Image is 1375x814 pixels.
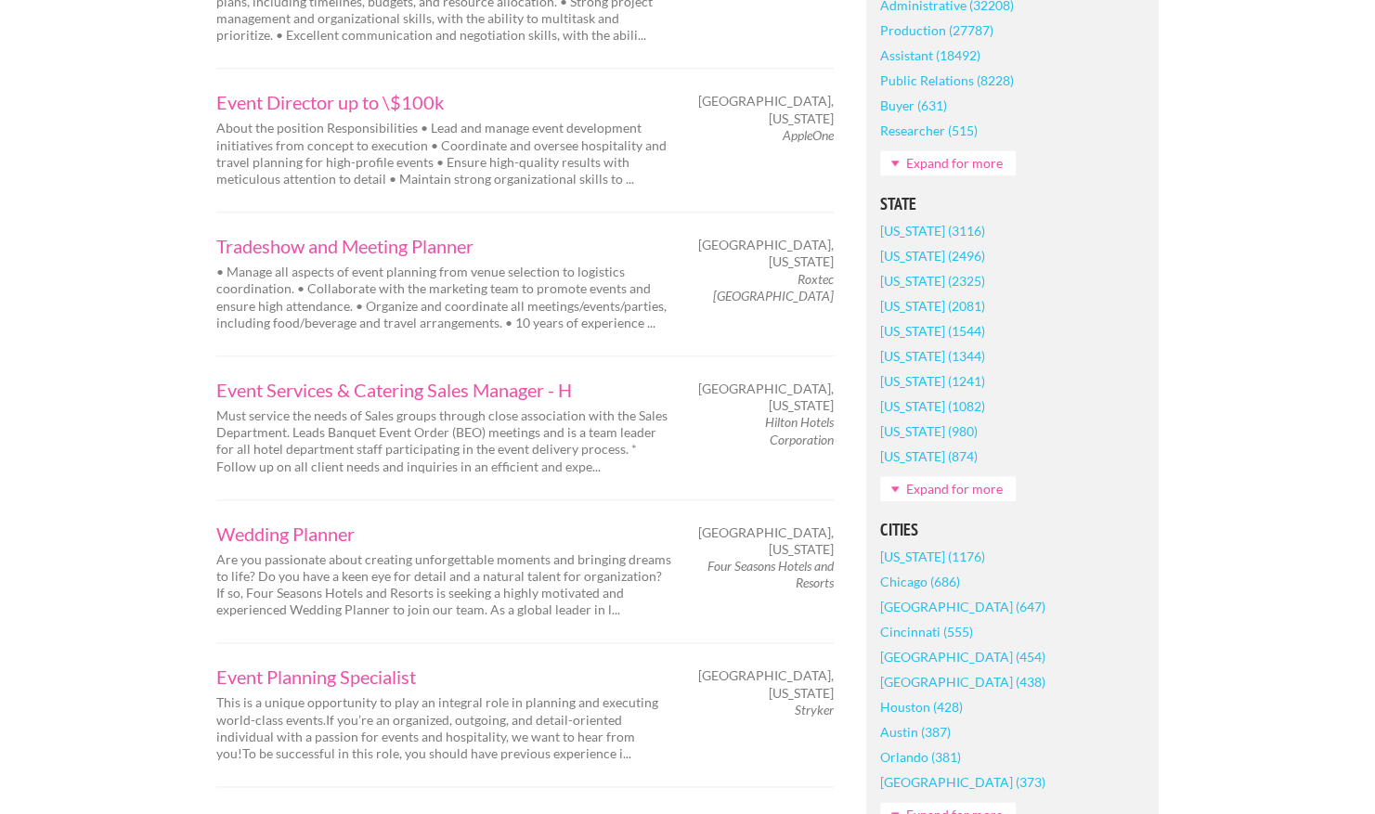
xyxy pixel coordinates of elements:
h5: State [880,196,1145,213]
a: Cincinnati (555) [880,619,973,644]
p: Are you passionate about creating unforgettable moments and bringing dreams to life? Do you have ... [216,551,671,619]
a: [US_STATE] (1176) [880,544,985,569]
em: AppleOne [783,127,834,143]
a: [US_STATE] (2081) [880,293,985,318]
span: [GEOGRAPHIC_DATA], [US_STATE] [698,237,834,270]
a: Buyer (631) [880,93,947,118]
span: [GEOGRAPHIC_DATA], [US_STATE] [698,381,834,414]
p: • Manage all aspects of event planning from venue selection to logistics coordination. • Collabor... [216,264,671,331]
a: [US_STATE] (1241) [880,368,985,394]
a: Event Planning Specialist [216,667,671,686]
a: Tradeshow and Meeting Planner [216,237,671,255]
a: [US_STATE] (874) [880,444,978,469]
em: Four Seasons Hotels and Resorts [707,558,834,590]
a: [US_STATE] (3116) [880,218,985,243]
a: Event Services & Catering Sales Manager - H [216,381,671,399]
a: [GEOGRAPHIC_DATA] (454) [880,644,1045,669]
a: [GEOGRAPHIC_DATA] (647) [880,594,1045,619]
p: About the position Responsibilities • Lead and manage event development initiatives from concept ... [216,120,671,187]
a: [GEOGRAPHIC_DATA] (373) [880,769,1045,795]
a: Production (27787) [880,18,993,43]
span: [GEOGRAPHIC_DATA], [US_STATE] [698,667,834,701]
a: Orlando (381) [880,744,961,769]
a: [US_STATE] (980) [880,419,978,444]
a: Expand for more [880,150,1016,175]
a: Researcher (515) [880,118,978,143]
a: [US_STATE] (1082) [880,394,985,419]
span: [GEOGRAPHIC_DATA], [US_STATE] [698,524,834,558]
a: Wedding Planner [216,524,671,543]
a: Public Relations (8228) [880,68,1014,93]
h5: Cities [880,522,1145,538]
a: Expand for more [880,476,1016,501]
a: Houston (428) [880,694,963,719]
a: [US_STATE] (1344) [880,343,985,368]
a: [US_STATE] (1544) [880,318,985,343]
a: Assistant (18492) [880,43,980,68]
a: Chicago (686) [880,569,960,594]
span: [GEOGRAPHIC_DATA], [US_STATE] [698,93,834,126]
em: Stryker [795,702,834,717]
p: Must service the needs of Sales groups through close association with the Sales Department. Leads... [216,407,671,475]
p: This is a unique opportunity to play an integral role in planning and executing world-class event... [216,694,671,762]
a: Event Director up to \$100k [216,93,671,111]
em: Hilton Hotels Corporation [765,414,834,446]
a: [US_STATE] (2496) [880,243,985,268]
a: Austin (387) [880,719,951,744]
em: Roxtec [GEOGRAPHIC_DATA] [713,271,834,304]
a: [US_STATE] (2325) [880,268,985,293]
a: [GEOGRAPHIC_DATA] (438) [880,669,1045,694]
